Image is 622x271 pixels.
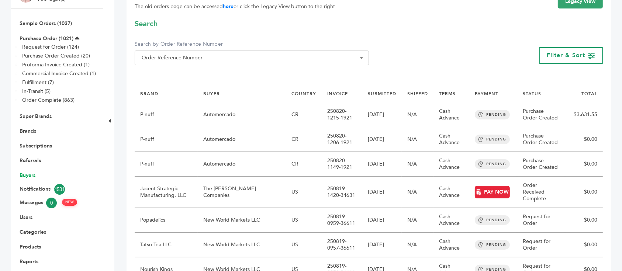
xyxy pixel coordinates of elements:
a: Products [20,243,41,250]
td: Request for Order [517,208,565,233]
td: N/A [402,127,433,152]
td: 250819-0957-36611 [322,233,362,257]
a: SHIPPED [407,91,428,97]
td: CR [286,152,322,177]
td: Cash Advance [433,152,469,177]
td: 250820-1206-1921 [322,127,362,152]
a: PAY NOW [475,186,510,198]
td: Order Received Complete [517,177,565,208]
td: US [286,177,322,208]
label: Search by Order Reference Number [135,41,369,48]
td: N/A [402,103,433,127]
td: Tatsu Tea LLC [135,233,198,257]
a: Super Brands [20,113,52,120]
td: Purchase Order Created [517,152,565,177]
td: CR [286,103,322,127]
td: [DATE] [362,152,402,177]
a: Buyers [20,172,35,179]
td: 250819-1420-34631 [322,177,362,208]
a: SUBMITTED [368,91,396,97]
a: Notifications4531 [20,184,95,195]
td: N/A [402,152,433,177]
td: [DATE] [362,208,402,233]
a: Purchase Order Created (20) [22,52,90,59]
td: CR [286,127,322,152]
a: Brands [20,128,36,135]
td: New World Markets LLC [198,233,286,257]
td: N/A [402,177,433,208]
td: New World Markets LLC [198,208,286,233]
span: NEW [62,199,77,206]
a: Messages0 NEW [20,198,95,208]
a: Commercial Invoice Created (1) [22,70,96,77]
td: [DATE] [362,233,402,257]
span: Filter & Sort [547,51,585,59]
td: The [PERSON_NAME] Companies [198,177,286,208]
a: Fulfillment (7) [22,79,54,86]
span: PENDING [475,135,510,144]
a: Users [20,214,32,221]
td: P-nuff [135,127,198,152]
span: Search [135,19,158,29]
a: Subscriptions [20,142,52,149]
span: PENDING [475,110,510,119]
td: Jacent Strategic Manufacturing, LLC [135,177,198,208]
a: PAYMENT [475,91,498,97]
td: Cash Advance [433,208,469,233]
td: 250819-0959-36611 [322,208,362,233]
td: [DATE] [362,177,402,208]
td: N/A [402,208,433,233]
td: $0.00 [565,233,603,257]
a: COUNTRY [292,91,317,97]
td: 250820-1149-1921 [322,152,362,177]
a: Order Complete (863) [22,97,75,104]
td: Cash Advance [433,233,469,257]
td: Request for Order [517,233,565,257]
span: 4531 [54,184,65,195]
a: INVOICE [328,91,348,97]
span: PENDING [475,159,510,169]
span: PENDING [475,215,510,225]
td: Popadelics [135,208,198,233]
td: Cash Advance [433,103,469,127]
td: US [286,233,322,257]
a: STATUS [523,91,541,97]
a: TOTAL [581,91,597,97]
td: Automercado [198,127,286,152]
a: BRAND [140,91,158,97]
a: Categories [20,229,46,236]
td: Purchase Order Created [517,127,565,152]
a: BUYER [203,91,220,97]
td: [DATE] [362,103,402,127]
td: $0.00 [565,177,603,208]
td: P-nuff [135,152,198,177]
a: Proforma Invoice Created (1) [22,61,90,68]
td: Purchase Order Created [517,103,565,127]
a: here [223,3,234,10]
td: US [286,208,322,233]
a: TERMS [439,91,456,97]
span: Order Reference Number [135,51,369,65]
td: $0.00 [565,208,603,233]
td: Automercado [198,152,286,177]
a: Sample Orders (1037) [20,20,72,27]
a: In-Transit (5) [22,88,51,95]
a: Purchase Order (1021) [20,35,73,42]
span: PENDING [475,240,510,250]
td: $0.00 [565,127,603,152]
td: P-nuff [135,103,198,127]
td: [DATE] [362,127,402,152]
a: Request for Order (124) [22,44,79,51]
span: The old orders page can be accessed or click the Legacy View button to the right. [135,3,336,10]
span: 0 [46,198,57,208]
span: Order Reference Number [139,53,365,63]
a: Reports [20,258,38,265]
td: $3,631.55 [565,103,603,127]
a: Referrals [20,157,41,164]
td: Cash Advance [433,127,469,152]
td: Automercado [198,103,286,127]
td: Cash Advance [433,177,469,208]
td: $0.00 [565,152,603,177]
td: 250820-1215-1921 [322,103,362,127]
td: N/A [402,233,433,257]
